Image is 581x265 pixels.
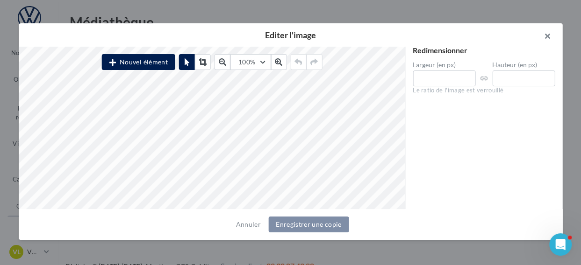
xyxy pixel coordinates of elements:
[232,219,265,230] button: Annuler
[413,86,555,95] div: Le ratio de l'image est verrouillé
[492,62,555,68] label: Hauteur (en px)
[230,54,271,70] button: 100%
[268,216,349,232] button: Enregistrer une copie
[413,47,555,54] div: Redimensionner
[413,62,475,68] label: Largeur (en px)
[34,31,547,39] h2: Editer l'image
[102,54,175,70] button: Nouvel élément
[549,233,572,256] iframe: Intercom live chat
